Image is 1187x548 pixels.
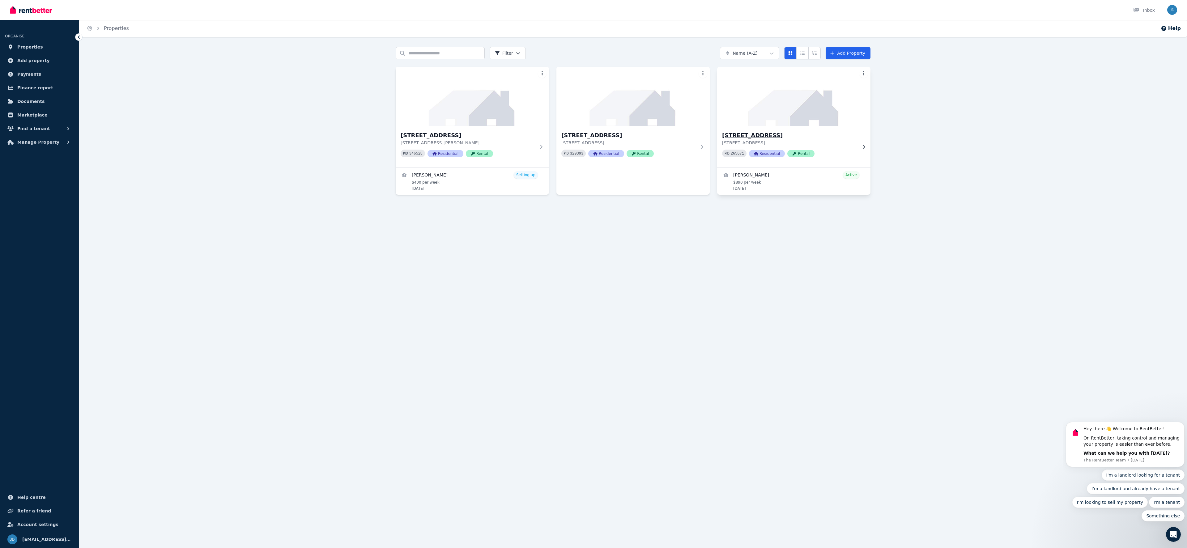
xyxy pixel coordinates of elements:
[5,109,74,121] a: Marketplace
[17,70,41,78] span: Payments
[1167,5,1177,15] img: jdun6707@gmail.com
[17,138,59,146] span: Manage Property
[1161,25,1181,32] button: Help
[396,67,549,167] a: 18 Valerian Street, Hampton[STREET_ADDRESS][STREET_ADDRESS][PERSON_NAME]PID 346528ResidentialRental
[749,150,785,157] span: Residential
[699,69,707,78] button: More options
[10,5,52,15] img: RentBetter
[561,140,696,146] p: [STREET_ADDRESS]
[722,131,857,140] h3: [STREET_ADDRESS]
[401,131,535,140] h3: [STREET_ADDRESS]
[17,494,46,501] span: Help centre
[5,95,74,108] a: Documents
[538,69,547,78] button: More options
[7,534,17,544] img: jdun6707@gmail.com
[556,67,710,126] img: 42 Nabilla Avenue, Seaford
[5,68,74,80] a: Payments
[784,47,821,59] div: View options
[17,521,58,528] span: Account settings
[725,152,730,155] small: PID
[17,125,50,132] span: Find a tenant
[396,67,549,126] img: 18 Valerian Street, Hampton
[5,505,74,517] a: Refer a friend
[717,67,870,167] a: 388 Kooyong Road, Caulfield South[STREET_ADDRESS][STREET_ADDRESS]PID 265671ResidentialRental
[859,69,868,78] button: More options
[5,136,74,148] button: Manage Property
[17,507,51,515] span: Refer a friend
[17,111,47,119] span: Marketplace
[733,50,758,56] span: Name (A-Z)
[561,131,696,140] h3: [STREET_ADDRESS]
[401,140,535,146] p: [STREET_ADDRESS][PERSON_NAME]
[17,43,43,51] span: Properties
[1166,527,1181,542] iframe: Intercom live chat
[5,34,24,38] span: ORGANISE
[787,150,815,157] span: Rental
[826,47,870,59] a: Add Property
[717,168,870,195] a: View details for Mike McLeish
[570,151,583,156] code: 320393
[808,47,821,59] button: Expanded list view
[466,150,493,157] span: Rental
[490,47,526,59] button: Filter
[1133,7,1155,13] div: Inbox
[5,41,74,53] a: Properties
[564,152,569,155] small: PID
[79,20,136,37] nav: Breadcrumb
[495,50,513,56] span: Filter
[588,150,624,157] span: Residential
[1063,358,1187,531] iframe: Intercom notifications message
[5,54,74,67] a: Add property
[428,150,463,157] span: Residential
[5,518,74,531] a: Account settings
[627,150,654,157] span: Rental
[722,140,857,146] p: [STREET_ADDRESS]
[556,67,710,167] a: 42 Nabilla Avenue, Seaford[STREET_ADDRESS][STREET_ADDRESS]PID 320393ResidentialRental
[5,491,74,503] a: Help centre
[403,152,408,155] small: PID
[22,536,71,543] span: [EMAIL_ADDRESS][DOMAIN_NAME]
[17,84,53,91] span: Finance report
[713,65,874,128] img: 388 Kooyong Road, Caulfield South
[17,57,50,64] span: Add property
[784,47,797,59] button: Card view
[17,98,45,105] span: Documents
[104,25,129,31] a: Properties
[5,82,74,94] a: Finance report
[720,47,779,59] button: Name (A-Z)
[409,151,423,156] code: 346528
[796,47,809,59] button: Compact list view
[731,151,744,156] code: 265671
[5,122,74,135] button: Find a tenant
[396,168,549,195] a: View details for Fiona Ewen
